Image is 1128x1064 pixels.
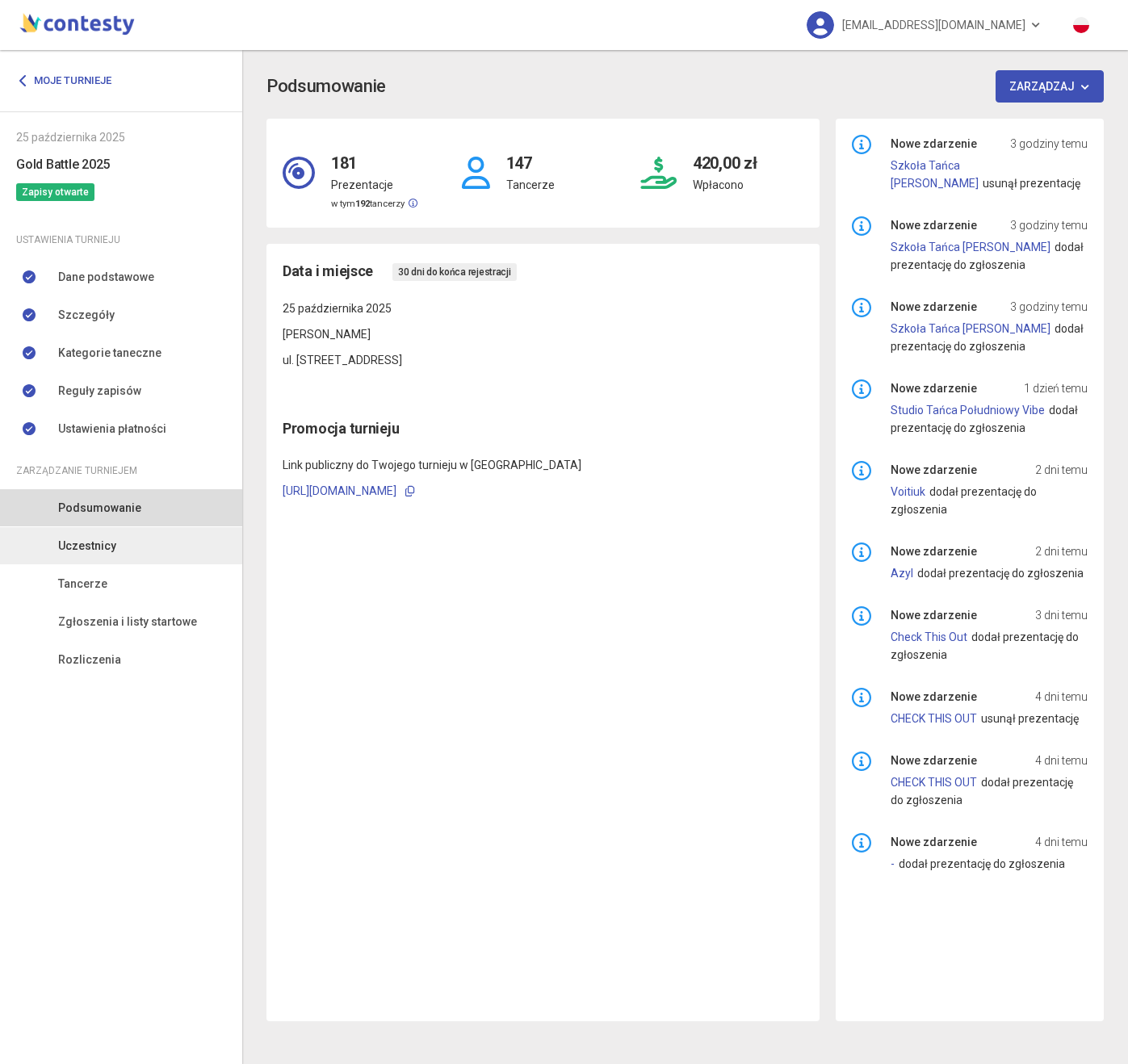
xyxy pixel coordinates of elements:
span: 2 dni temu [1035,542,1088,560]
app-title: Podsumowanie [266,70,1104,103]
img: info [852,606,871,626]
span: Nowe zdarzenie [891,216,977,234]
a: Check This Out [891,630,967,643]
span: dodał prezentację do zgłoszenia [917,567,1084,580]
p: Prezentacje [331,176,417,194]
span: Nowe zdarzenie [891,606,977,624]
img: info [852,542,871,562]
span: Data i miejsce [283,260,373,283]
p: Wpłacono [693,176,757,194]
span: Podsumowanie [58,499,141,517]
span: Zgłoszenia i listy startowe [58,613,197,630]
img: info [852,752,871,771]
img: info [852,135,871,154]
p: ul. [STREET_ADDRESS] [283,351,803,369]
a: CHECK THIS OUT [891,712,977,725]
span: Szczegóły [58,306,115,324]
p: Link publiczny do Twojego turnieju w [GEOGRAPHIC_DATA] [283,456,803,474]
span: 2 dni temu [1035,461,1088,479]
span: 1 dzień temu [1024,379,1088,397]
a: Voitiuk [891,485,925,498]
img: info [852,298,871,317]
span: Tancerze [58,575,107,593]
p: [PERSON_NAME] [283,325,803,343]
span: dodał prezentację do zgłoszenia [899,857,1065,870]
span: Nowe zdarzenie [891,461,977,479]
span: 25 października 2025 [283,302,392,315]
span: 4 dni temu [1035,752,1088,769]
span: Nowe zdarzenie [891,542,977,560]
span: Zapisy otwarte [16,183,94,201]
span: 4 dni temu [1035,833,1088,851]
span: dodał prezentację do zgłoszenia [891,630,1079,661]
a: Studio Tańca Południowy Vibe [891,404,1045,417]
small: w tym tancerzy [331,199,417,209]
span: Nowe zdarzenie [891,833,977,851]
span: Nowe zdarzenie [891,298,977,316]
span: Promocja turnieju [283,420,399,437]
a: Szkoła Tańca [PERSON_NAME] [891,159,979,190]
button: Zarządzaj [996,70,1105,103]
a: CHECK THIS OUT [891,776,977,789]
p: Tancerze [506,176,555,194]
a: Szkoła Tańca [PERSON_NAME] [891,241,1050,253]
h4: 420,00 zł [693,135,757,176]
img: info [852,833,871,852]
span: 3 godziny temu [1010,216,1088,234]
span: Nowe zdarzenie [891,688,977,706]
span: Zarządzanie turniejem [16,462,137,480]
strong: 192 [355,199,370,209]
a: [URL][DOMAIN_NAME] [283,484,396,497]
h6: Gold Battle 2025 [16,154,226,174]
img: info [852,688,871,707]
span: dodał prezentację do zgłoszenia [891,485,1037,516]
span: 4 dni temu [1035,688,1088,706]
span: usunął prezentację [981,712,1079,725]
span: Uczestnicy [58,537,116,555]
span: Nowe zdarzenie [891,752,977,769]
a: - [891,857,895,870]
a: Szkoła Tańca [PERSON_NAME] [891,322,1050,335]
div: Ustawienia turnieju [16,231,226,249]
a: Moje turnieje [16,66,124,95]
span: Reguły zapisów [58,382,141,400]
span: Nowe zdarzenie [891,135,977,153]
span: 3 dni temu [1035,606,1088,624]
span: dodał prezentację do zgłoszenia [891,776,1073,806]
span: Kategorie taneczne [58,344,161,362]
a: Azyl [891,567,913,580]
span: 30 dni do końca rejestracji [392,263,517,281]
span: Ustawienia płatności [58,420,166,438]
span: Rozliczenia [58,651,121,668]
span: 3 godziny temu [1010,298,1088,316]
h4: 181 [331,135,417,176]
div: 25 października 2025 [16,128,226,146]
h4: 147 [506,135,555,176]
span: Dane podstawowe [58,268,154,286]
img: info [852,379,871,399]
span: 3 godziny temu [1010,135,1088,153]
img: info [852,216,871,236]
span: usunął prezentację [983,177,1080,190]
img: info [852,461,871,480]
h3: Podsumowanie [266,73,386,101]
span: Nowe zdarzenie [891,379,977,397]
span: [EMAIL_ADDRESS][DOMAIN_NAME] [842,8,1025,42]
